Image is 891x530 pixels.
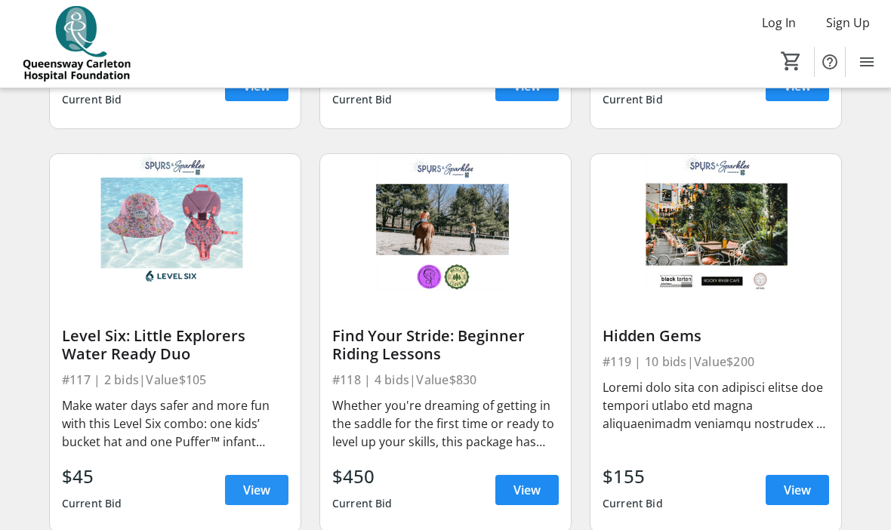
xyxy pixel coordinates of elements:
[332,396,559,451] div: Whether you're dreaming of getting in the saddle for the first time or ready to level up your ski...
[603,86,663,113] div: Current Bid
[320,154,571,295] img: Find Your Stride: Beginner Riding Lessons
[225,71,288,101] a: View
[50,154,301,295] img: Level Six: Little Explorers Water Ready Duo
[9,6,143,82] img: QCH Foundation's Logo
[62,86,122,113] div: Current Bid
[332,490,393,517] div: Current Bid
[766,475,829,505] a: View
[852,47,882,77] button: Menu
[332,327,559,363] div: Find Your Stride: Beginner Riding Lessons
[750,11,808,35] button: Log In
[766,71,829,101] a: View
[332,369,559,390] div: #118 | 4 bids | Value $830
[603,351,829,372] div: #119 | 10 bids | Value $200
[603,378,829,433] div: Loremi dolo sita con adipisci elitse doe tempori utlabo etd magna aliquaenimadm veniamqu nostrude...
[762,14,796,32] span: Log In
[603,327,829,345] div: Hidden Gems
[62,396,288,451] div: Make water days safer and more fun with this Level Six combo: one kids’ bucket hat and one Puffer...
[62,369,288,390] div: #117 | 2 bids | Value $105
[826,14,870,32] span: Sign Up
[603,463,663,490] div: $155
[225,475,288,505] a: View
[495,475,559,505] a: View
[784,481,811,499] span: View
[332,86,393,113] div: Current Bid
[590,154,841,295] img: Hidden Gems
[603,490,663,517] div: Current Bid
[815,47,845,77] button: Help
[332,463,393,490] div: $450
[495,71,559,101] a: View
[778,48,805,75] button: Cart
[62,463,122,490] div: $45
[62,490,122,517] div: Current Bid
[243,481,270,499] span: View
[62,327,288,363] div: Level Six: Little Explorers Water Ready Duo
[513,481,541,499] span: View
[814,11,882,35] button: Sign Up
